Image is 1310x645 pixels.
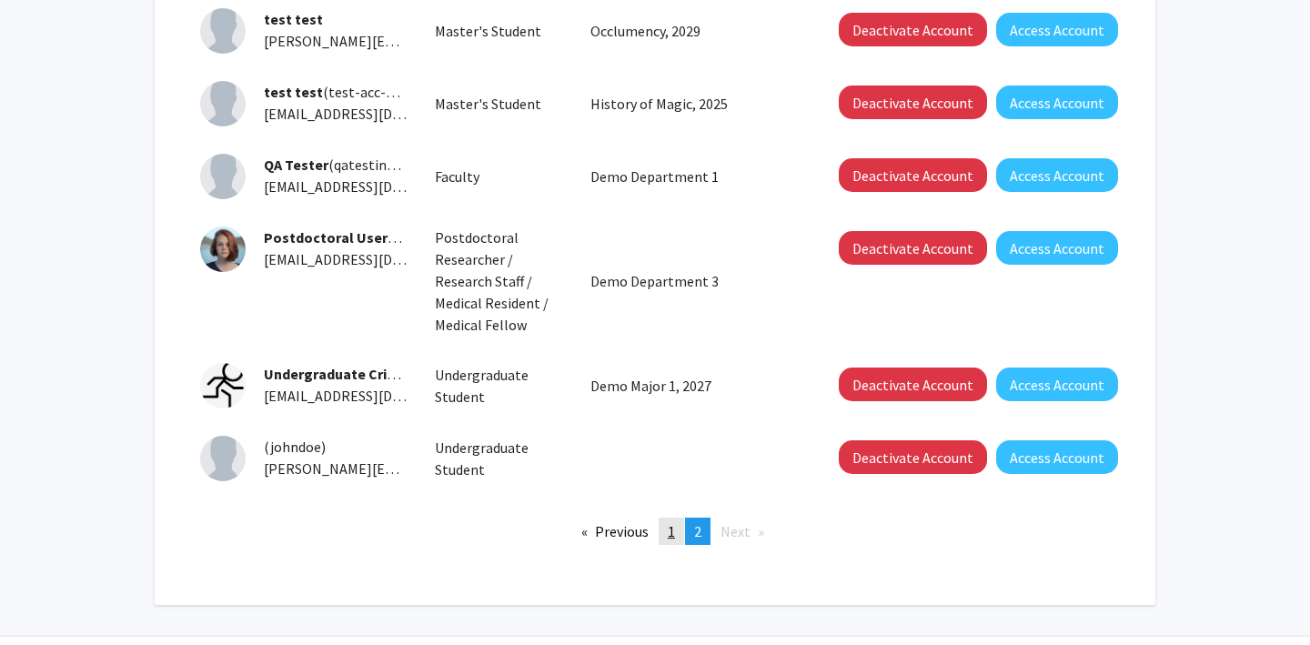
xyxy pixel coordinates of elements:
div: Master's Student [421,20,578,42]
span: Undergraduate Cristofer yes [264,365,455,383]
button: Access Account [996,368,1118,401]
p: Demo Department 3 [590,270,798,292]
img: Profile Picture [200,436,246,481]
div: Undergraduate Student [421,437,578,480]
img: Profile Picture [200,81,246,126]
div: Faculty [421,166,578,187]
button: Access Account [996,86,1118,119]
span: Postdoctoral User [264,228,402,247]
img: Profile Picture [200,227,246,272]
button: Deactivate Account [839,86,987,119]
div: Postdoctoral Researcher / Research Staff / Medical Resident / Medical Fellow [421,227,578,336]
p: Demo Major 1, 2027 [590,375,798,397]
span: [PERSON_NAME][EMAIL_ADDRESS][PERSON_NAME][DOMAIN_NAME] [264,459,702,478]
img: Profile Picture [200,154,246,199]
span: 2 [694,522,701,540]
span: 1 [668,522,675,540]
button: Deactivate Account [839,13,987,46]
span: (qatestingstaging) [264,156,448,174]
button: Access Account [996,158,1118,192]
button: Deactivate Account [839,440,987,474]
span: (johndoe) [264,438,326,456]
span: QA Tester [264,156,328,174]
p: History of Magic, 2025 [590,93,798,115]
span: ([PERSON_NAME]+postdoc) [264,228,565,247]
span: [EMAIL_ADDRESS][DOMAIN_NAME] [264,250,486,268]
span: (test-acc-123) [264,83,412,101]
a: Previous page [572,518,658,545]
div: Undergraduate Student [421,364,578,408]
p: Demo Department 1 [590,166,798,187]
span: test test [264,83,323,101]
button: Access Account [996,231,1118,265]
span: ([PERSON_NAME]+undergrad) [264,365,645,383]
button: Access Account [996,13,1118,46]
span: [PERSON_NAME][EMAIL_ADDRESS][PERSON_NAME][DOMAIN_NAME] [264,32,702,50]
span: test test [264,10,323,28]
button: Deactivate Account [839,231,987,265]
iframe: Chat [14,563,77,631]
button: Access Account [996,440,1118,474]
img: Profile Picture [200,8,246,54]
button: Deactivate Account [839,368,987,401]
span: [EMAIL_ADDRESS][DOMAIN_NAME] [264,105,486,123]
img: Profile Picture [200,363,246,408]
p: Occlumency, 2029 [590,20,798,42]
span: Next [720,522,751,540]
div: Master's Student [421,93,578,115]
span: [EMAIL_ADDRESS][DOMAIN_NAME] [264,387,486,405]
button: Deactivate Account [839,158,987,192]
ul: Pagination [200,518,1110,545]
span: [EMAIL_ADDRESS][DOMAIN_NAME] [264,177,486,196]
